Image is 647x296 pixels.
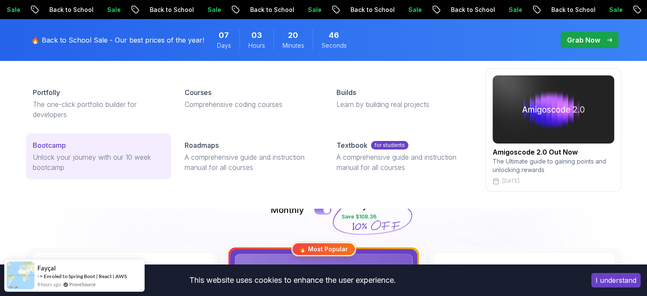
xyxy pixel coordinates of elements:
[178,133,323,179] a: RoadmapsA comprehensive guide and instruction manual for all courses
[301,6,328,14] p: Sale
[271,204,304,216] p: Monthly
[402,6,429,14] p: Sale
[282,41,304,50] span: Minutes
[143,6,201,14] p: Back to School
[336,152,468,172] p: A comprehensive guide and instruction manual for all courses
[502,6,529,14] p: Sale
[33,152,164,172] p: Unlock your journey with our 10 week bootcamp
[243,6,301,14] p: Back to School
[69,281,96,288] a: ProveSource
[217,41,231,50] span: Days
[44,273,127,279] a: Enroled to Spring Boot | React | AWS
[591,273,641,287] button: Accept cookies
[185,140,219,150] p: Roadmaps
[485,68,621,192] a: amigoscode 2.0Amigoscode 2.0 Out NowThe Ultimate guide to gaining points and unlocking rewards[DATE]
[6,271,579,290] div: This website uses cookies to enhance the user experience.
[493,75,614,144] img: amigoscode 2.0
[444,6,502,14] p: Back to School
[33,87,60,98] p: Portfolly
[336,99,468,109] p: Learn by building real projects
[219,29,229,41] span: 7 Days
[329,29,339,41] span: 46 Seconds
[322,41,347,50] span: Seconds
[567,35,600,45] p: Grab Now
[26,133,171,179] a: BootcampUnlock your journey with our 10 week bootcamp
[185,99,316,109] p: Comprehensive coding courses
[502,178,519,184] p: [DATE]
[336,140,368,150] p: Textbook
[100,6,128,14] p: Sale
[185,152,316,172] p: A comprehensive guide and instruction manual for all courses
[37,273,43,279] span: ->
[288,29,298,41] span: 20 Minutes
[544,6,602,14] p: Back to School
[33,99,164,120] p: The one-click portfolio builder for developers
[344,6,402,14] p: Back to School
[336,87,356,98] p: Builds
[602,6,630,14] p: Sale
[7,262,34,289] img: provesource social proof notification image
[37,281,61,288] span: 8 hours ago
[37,264,56,272] span: Fayçal
[33,140,66,150] p: Bootcamp
[178,80,323,116] a: CoursesComprehensive coding courses
[493,147,614,157] h2: Amigoscode 2.0 Out Now
[371,141,408,149] p: for students
[26,80,171,126] a: PortfollyThe one-click portfolio builder for developers
[248,41,265,50] span: Hours
[493,157,614,174] p: The Ultimate guide to gaining points and unlocking rewards
[330,80,475,116] a: BuildsLearn by building real projects
[330,133,475,179] a: Textbookfor studentsA comprehensive guide and instruction manual for all courses
[31,35,204,45] p: 🔥 Back to School Sale - Our best prices of the year!
[185,87,211,98] p: Courses
[43,6,100,14] p: Back to School
[201,6,228,14] p: Sale
[251,29,262,41] span: 3 Hours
